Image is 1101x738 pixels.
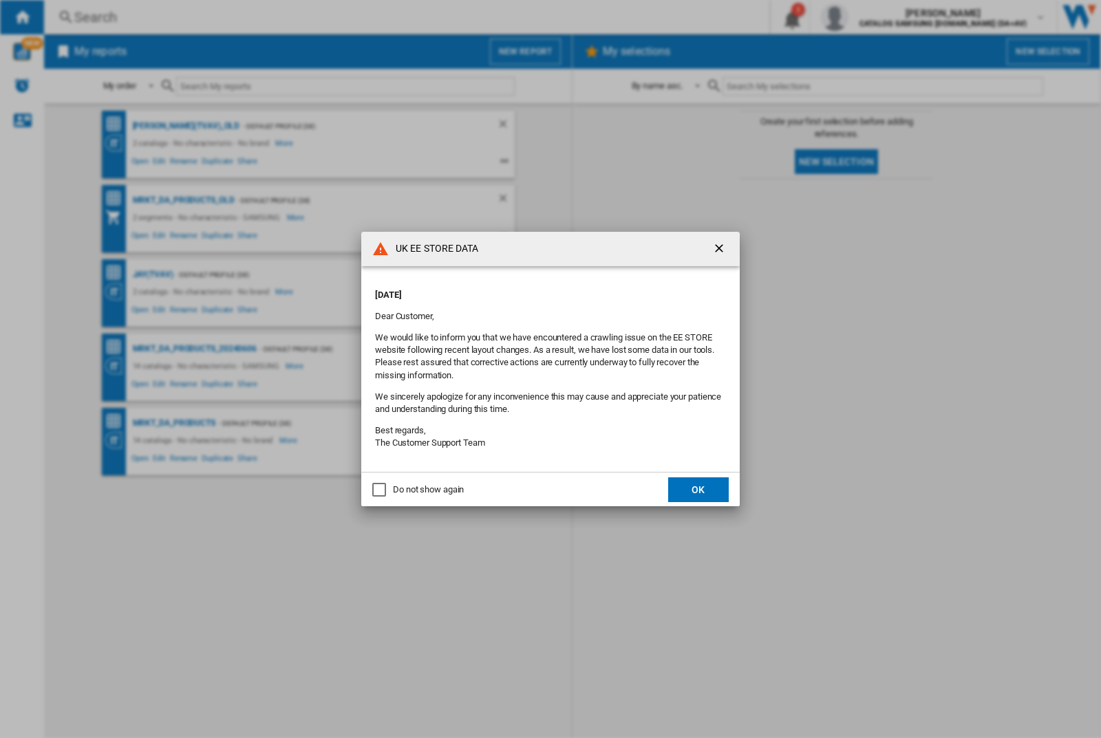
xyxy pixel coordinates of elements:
p: We sincerely apologize for any inconvenience this may cause and appreciate your patience and unde... [375,391,726,415]
h4: UK EE STORE DATA [389,242,479,256]
button: OK [668,477,729,502]
strong: [DATE] [375,290,401,300]
div: Do not show again [393,484,464,496]
p: Best regards, The Customer Support Team [375,424,726,449]
md-checkbox: Do not show again [372,484,464,497]
ng-md-icon: getI18NText('BUTTONS.CLOSE_DIALOG') [712,241,729,258]
p: We would like to inform you that we have encountered a crawling issue on the EE STORE website fol... [375,332,726,382]
button: getI18NText('BUTTONS.CLOSE_DIALOG') [707,235,734,263]
p: Dear Customer, [375,310,726,323]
